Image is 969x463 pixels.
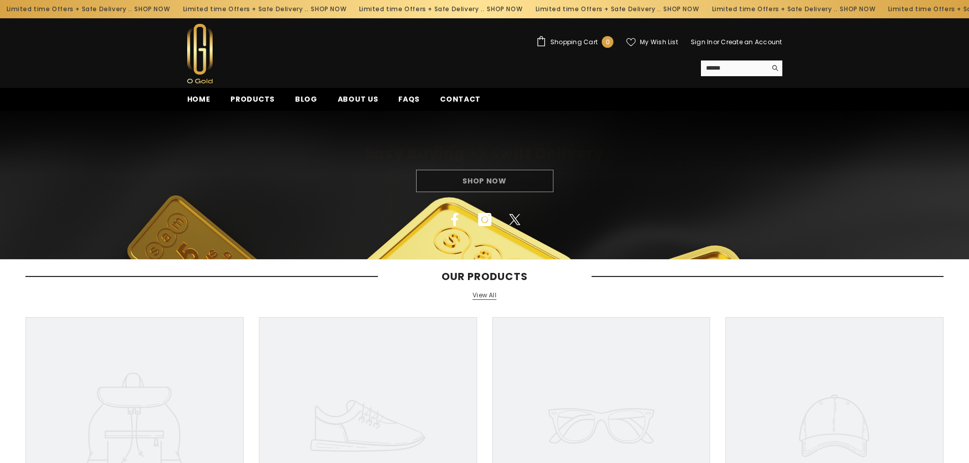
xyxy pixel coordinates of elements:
img: Ogold Shop [187,24,213,83]
span: Blog [295,94,317,104]
button: Search [767,60,782,76]
a: Home [177,94,221,111]
a: SHOP NOW [487,4,523,15]
summary: Search [701,60,782,76]
a: Blog [285,94,328,111]
span: FAQs [398,94,420,104]
span: 0 [606,37,610,48]
a: Sign In [691,38,713,46]
div: Limited time Offers + Safe Delivery .. [353,1,529,17]
a: SHOP NOW [663,4,699,15]
a: About us [328,94,389,111]
div: Limited time Offers + Safe Delivery .. [177,1,353,17]
a: FAQs [388,94,430,111]
a: Create an Account [721,38,782,46]
span: About us [338,94,378,104]
a: SHOP NOW [134,4,170,15]
span: Contact [440,94,481,104]
a: Shopping Cart [536,36,613,48]
a: SHOP NOW [840,4,875,15]
span: Our Products [378,270,592,283]
span: Shopping Cart [550,39,598,45]
a: Products [220,94,285,111]
span: My Wish List [640,39,678,45]
a: View All [473,291,496,300]
a: My Wish List [626,38,678,47]
a: SHOP NOW [311,4,346,15]
span: Products [230,94,275,104]
div: Limited time Offers + Safe Delivery .. [529,1,706,17]
a: Contact [430,94,491,111]
span: Home [187,94,211,104]
div: Limited time Offers + Safe Delivery .. [706,1,882,17]
span: or [713,38,719,46]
